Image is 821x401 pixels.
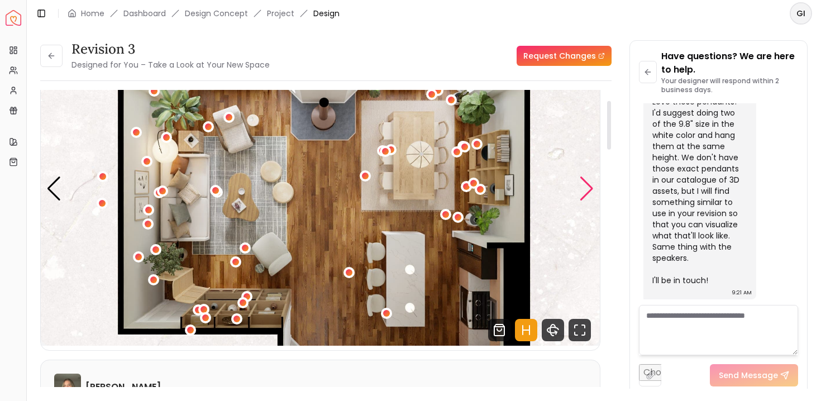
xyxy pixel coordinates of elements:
[267,8,294,19] a: Project
[791,3,811,23] span: GI
[85,380,161,394] h6: [PERSON_NAME]
[54,374,81,400] img: Sarah Nelson
[652,7,745,286] div: Hi [PERSON_NAME], Thank you for sending over the additional information! I'll do my best to find ...
[569,319,591,341] svg: Fullscreen
[41,31,600,346] img: Design Render 5
[71,59,270,70] small: Designed for You – Take a Look at Your New Space
[6,10,21,26] img: Spacejoy Logo
[71,40,270,58] h3: Revision 3
[579,176,594,201] div: Next slide
[790,2,812,25] button: GI
[661,77,798,94] p: Your designer will respond within 2 business days.
[517,46,612,66] a: Request Changes
[515,319,537,341] svg: Hotspots Toggle
[41,31,600,346] div: 5 / 7
[661,50,798,77] p: Have questions? We are here to help.
[542,319,564,341] svg: 360 View
[185,8,248,19] li: Design Concept
[46,176,61,201] div: Previous slide
[123,8,166,19] a: Dashboard
[6,10,21,26] a: Spacejoy
[68,8,340,19] nav: breadcrumb
[313,8,340,19] span: Design
[488,319,510,341] svg: Shop Products from this design
[732,287,752,298] div: 9:21 AM
[81,8,104,19] a: Home
[41,31,600,346] div: Carousel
